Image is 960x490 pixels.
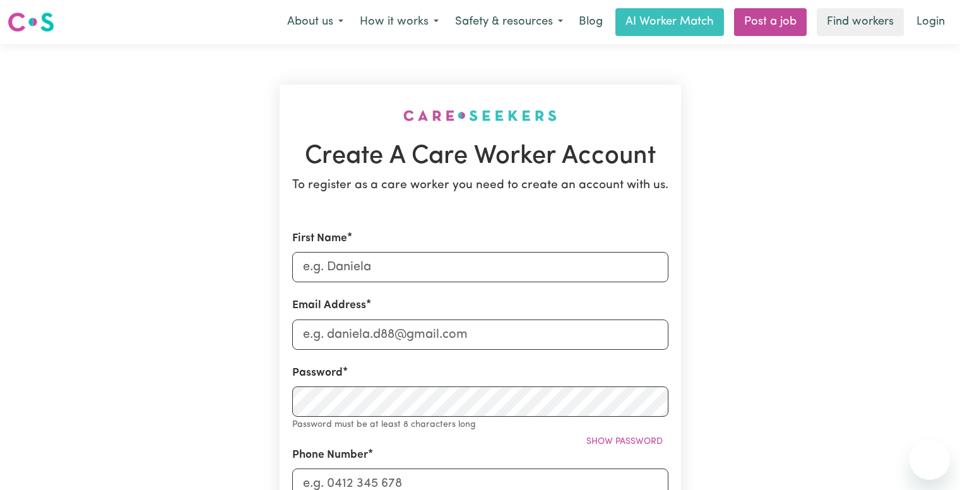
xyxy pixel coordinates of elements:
[292,230,347,247] label: First Name
[615,8,724,36] a: AI Worker Match
[734,8,807,36] a: Post a job
[352,9,447,35] button: How it works
[292,177,668,195] p: To register as a care worker you need to create an account with us.
[8,8,54,37] a: Careseekers logo
[292,420,476,429] small: Password must be at least 8 characters long
[292,297,366,314] label: Email Address
[910,439,950,480] iframe: Button to launch messaging window
[581,432,668,451] button: Show password
[909,8,952,36] a: Login
[292,320,668,350] input: e.g. daniela.d88@gmail.com
[447,9,571,35] button: Safety & resources
[292,141,668,172] h1: Create A Care Worker Account
[292,252,668,282] input: e.g. Daniela
[8,11,54,33] img: Careseekers logo
[817,8,904,36] a: Find workers
[279,9,352,35] button: About us
[292,365,343,381] label: Password
[292,447,368,463] label: Phone Number
[586,437,663,446] span: Show password
[571,8,610,36] a: Blog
